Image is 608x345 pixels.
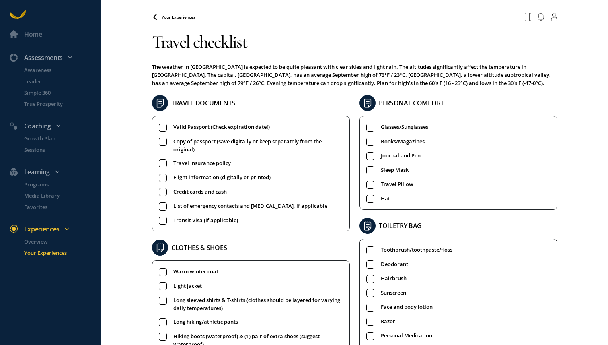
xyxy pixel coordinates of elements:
[381,194,390,203] span: Hat
[24,89,100,97] p: Simple 360
[381,137,425,146] span: Books/Magazines
[381,317,395,326] span: Razor
[173,188,227,196] span: Credit cards and cash
[24,180,100,188] p: Programs
[173,282,202,291] span: Light jacket
[24,146,100,154] p: Sessions
[381,123,428,132] span: Glasses/Sunglasses
[14,100,101,108] a: True Prosperity
[14,238,101,246] a: Overview
[381,180,413,189] span: Travel Pillow
[24,203,100,211] p: Favorites
[173,137,343,153] span: Copy of passport (save digitally or keep separately from the original)
[14,89,101,97] a: Simple 360
[173,267,218,276] span: Warm winter coat
[381,166,409,175] span: Sleep Mask
[173,202,327,211] span: List of emergency contacts and [MEDICAL_DATA], if applicable
[5,52,105,63] div: Assessments
[173,216,238,225] span: Transit Visa (if applicable)
[171,98,235,108] h2: TRAVEL DOCUMENTS
[173,318,238,326] span: Long hiking/athletic pants
[173,173,271,182] span: Flight information (digitally or printed)
[152,24,557,60] h1: Travel checklist
[379,221,422,231] h2: TOILETRY BAG
[14,249,101,257] a: Your Experiences
[14,77,101,85] a: Leader
[381,303,433,312] span: Face and body lotion
[381,260,408,269] span: Deodorant
[5,121,105,131] div: Coaching
[152,63,557,87] div: The weather in [GEOGRAPHIC_DATA] is expected to be quite pleasant with clear skies and light rain...
[24,238,100,246] p: Overview
[173,296,343,312] span: Long sleeved shirts & T-shirts (clothes should be layered for varying daily temperatures)
[5,167,105,177] div: Learning
[14,192,101,200] a: Media Library
[24,100,100,108] p: True Prosperity
[173,123,270,132] span: Valid Passport (Check expiration date!)
[24,66,100,74] p: Awareness
[24,192,100,200] p: Media Library
[14,146,101,154] a: Sessions
[381,274,407,283] span: Hairbrush
[24,249,100,257] p: Your Experiences
[381,331,432,340] span: Personal Medication
[381,289,406,297] span: Sunscreen
[379,98,444,108] h2: PERSONAL COMFORT
[5,224,105,234] div: Experiences
[24,29,42,39] div: Home
[162,14,195,20] span: Your Experiences
[14,203,101,211] a: Favorites
[14,180,101,188] a: Programs
[14,66,101,74] a: Awareness
[381,246,452,254] span: Toothbrush/toothpaste/floss
[171,242,227,253] h2: CLOTHES & SHOES
[24,134,100,143] p: Growth Plan
[14,134,101,143] a: Growth Plan
[24,77,100,85] p: Leader
[381,151,421,160] span: Journal and Pen
[173,159,231,168] span: Travel Insurance policy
